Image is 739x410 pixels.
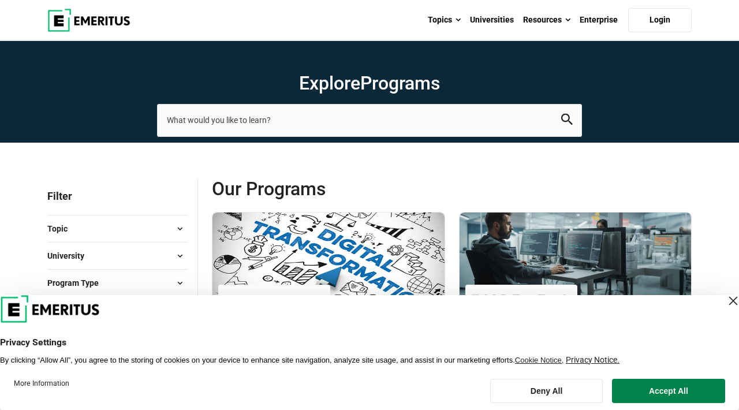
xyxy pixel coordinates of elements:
button: University [47,247,188,264]
p: Filter [47,177,188,215]
img: MIT Sloan Executive Education [224,290,324,316]
span: Program Type [47,277,108,289]
h1: Explore [157,72,582,95]
button: Topic [47,220,188,237]
a: Login [628,8,692,32]
button: search [561,114,573,127]
input: search-page [157,104,582,136]
img: Professional Certificate in Machine Learning and Artificial Intelligence | Online AI and Machine ... [460,213,692,328]
img: Imperial Executive Education [471,290,572,316]
span: Topic [47,222,77,235]
img: Digital Transformation: Platform Strategies for Success | Online Digital Transformation Course [212,213,445,328]
button: Program Type [47,274,188,292]
span: Our Programs [212,177,452,200]
span: University [47,249,94,262]
span: Programs [360,72,440,94]
a: search [561,117,573,128]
